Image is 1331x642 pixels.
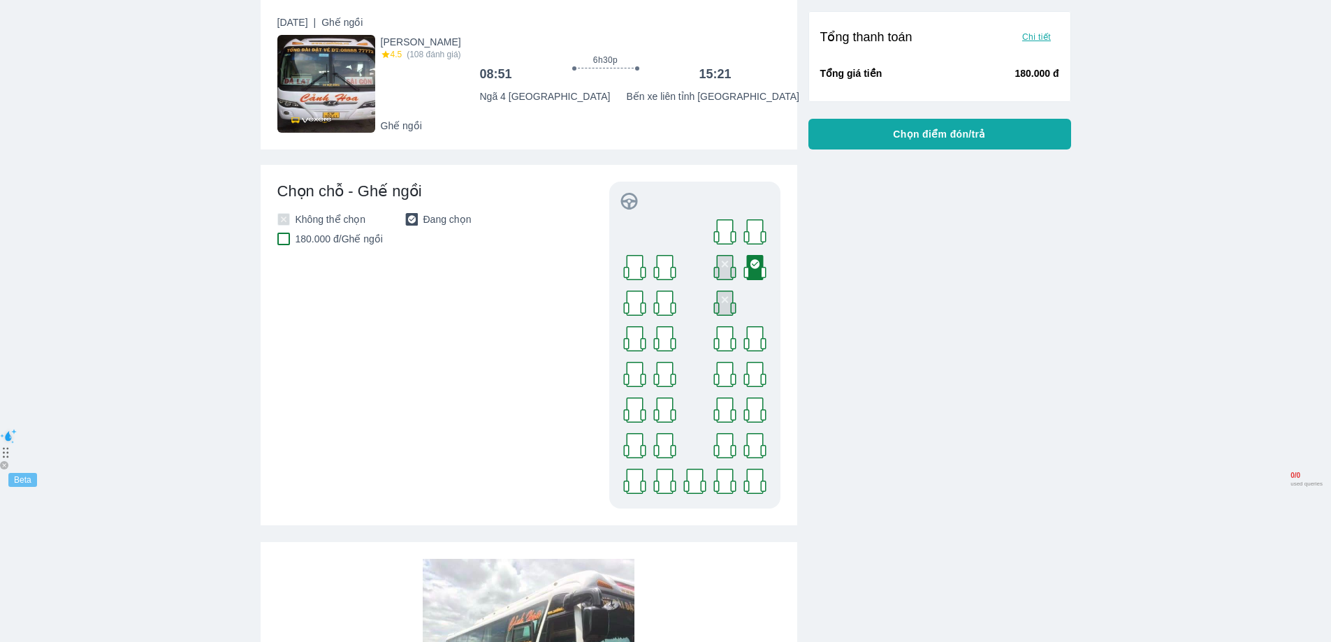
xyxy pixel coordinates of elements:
span: Không thể chọn [296,212,366,226]
span: Chi tiết [1022,31,1051,43]
span: 08:51 [480,67,512,81]
p: Tổng giá tiền [820,66,882,80]
button: Chi tiết [1014,27,1059,47]
span: [DATE] Ghế ngồi [277,15,363,29]
span: 4.5 [391,49,402,60]
span: used queries [1290,481,1323,488]
span: 0 / 0 [1290,472,1323,481]
span: [PERSON_NAME] [381,35,461,49]
p: 180.000 đ [1014,66,1059,80]
ul: Tổng thanh toán [820,23,912,51]
span: Ghế ngồi [381,119,461,133]
div: Beta [8,473,37,487]
span: | [314,17,317,28]
span: Chọn điểm đón/trả [893,127,986,141]
span: Ngã 4 [GEOGRAPHIC_DATA] [480,89,585,103]
span: 180.000 đ / Ghế ngồi [296,232,383,246]
span: 6h30p [593,54,618,66]
span: (108 đánh giá) [407,49,460,60]
span: Đang chọn [423,212,472,226]
button: Chọn điểm đón/trả [808,119,1071,149]
img: seleced [405,213,418,226]
img: not-seleced [277,213,290,226]
span: 15:21 [699,67,731,81]
span: Chọn chỗ - Ghế ngồi [277,182,549,201]
span: Bến xe liên tỉnh [GEOGRAPHIC_DATA] [627,89,732,103]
